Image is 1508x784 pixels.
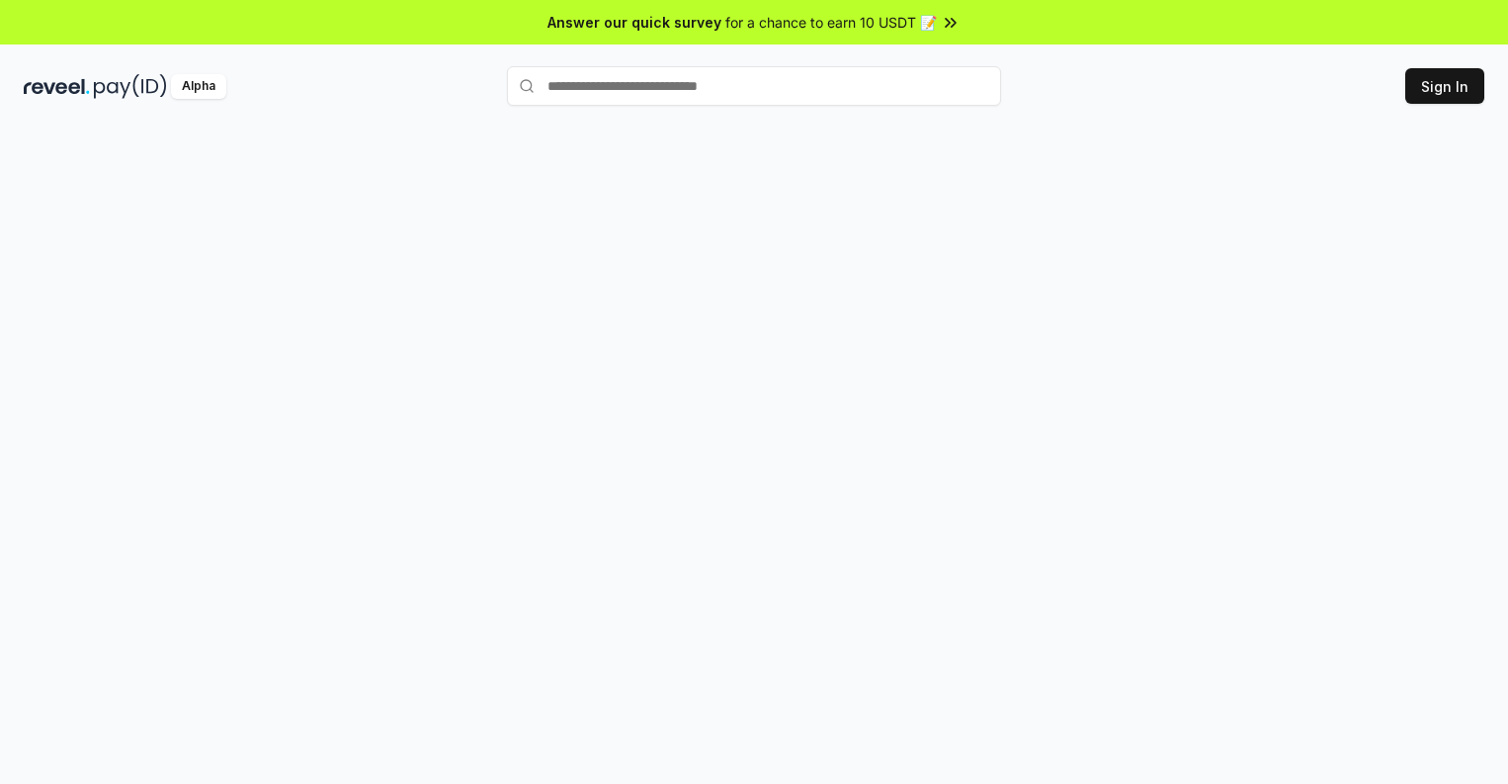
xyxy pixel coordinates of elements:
[171,74,226,99] div: Alpha
[725,12,937,33] span: for a chance to earn 10 USDT 📝
[94,74,167,99] img: pay_id
[1405,68,1484,104] button: Sign In
[547,12,721,33] span: Answer our quick survey
[24,74,90,99] img: reveel_dark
